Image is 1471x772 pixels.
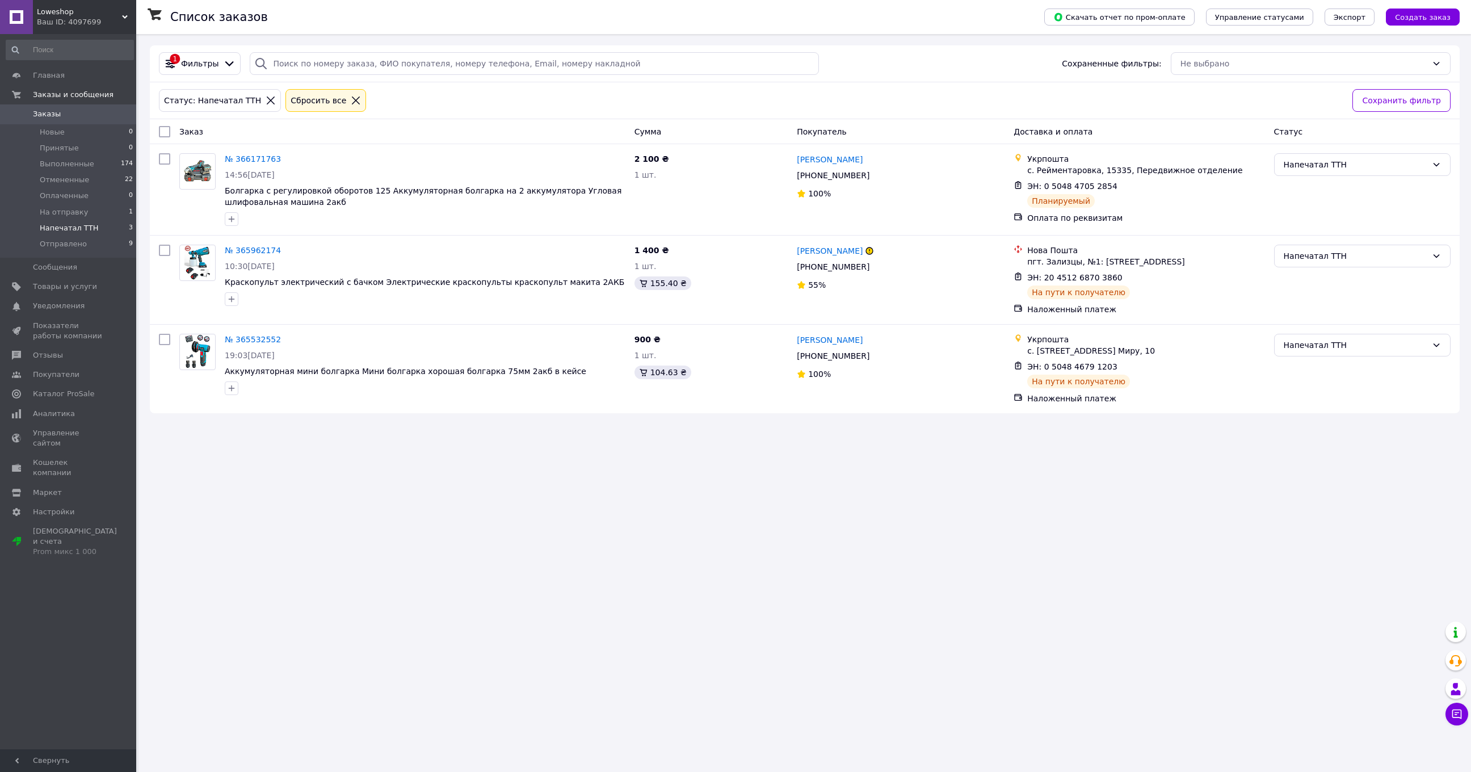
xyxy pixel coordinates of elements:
span: Товары и услуги [33,282,97,292]
span: 900 ₴ [634,335,661,344]
a: [PERSON_NAME] [797,245,863,257]
div: Ваш ID: 4097699 [37,17,136,27]
div: [PHONE_NUMBER] [795,167,872,183]
div: На пути к получателю [1027,375,1130,388]
span: Заказы [33,109,61,119]
span: На отправку [40,207,88,217]
span: Отзывы [33,350,63,360]
span: Главная [33,70,65,81]
span: Покупатели [33,370,79,380]
span: 55% [808,280,826,289]
div: Нова Пошта [1027,245,1264,256]
a: Аккумуляторная мини болгарка Мини болгарка хорошая болгарка 75мм 2акб в кейсе [225,367,586,376]
a: Фото товару [179,334,216,370]
img: Фото товару [184,334,211,370]
span: 174 [121,159,133,169]
div: пгт. Зализцы, №1: [STREET_ADDRESS] [1027,256,1264,267]
span: [DEMOGRAPHIC_DATA] и счета [33,526,117,557]
img: Фото товару [184,245,211,280]
img: Фото товару [180,158,215,185]
a: № 366171763 [225,154,281,163]
span: Маркет [33,488,62,498]
span: 100% [808,189,831,198]
span: 22 [125,175,133,185]
span: 3 [129,223,133,233]
div: [PHONE_NUMBER] [795,348,872,364]
button: Чат с покупателем [1445,703,1468,725]
a: [PERSON_NAME] [797,334,863,346]
a: № 365532552 [225,335,281,344]
span: ЭН: 0 5048 4705 2854 [1027,182,1117,191]
span: Отмененные [40,175,89,185]
span: Фильтры [181,58,218,69]
a: Фото товару [179,153,216,190]
span: Сумма [634,127,662,136]
span: Кошелек компании [33,458,105,478]
span: 1 шт. [634,351,657,360]
button: Сохранить фильтр [1352,89,1451,112]
span: 19:03[DATE] [225,351,275,360]
div: Напечатал ТТН [1284,158,1427,171]
a: Фото товару [179,245,216,281]
span: Выполненные [40,159,94,169]
h1: Список заказов [170,10,268,24]
span: Каталог ProSale [33,389,94,399]
span: Заказ [179,127,203,136]
div: Напечатал ТТН [1284,250,1427,262]
div: Напечатал ТТН [1284,339,1427,351]
span: 1 шт. [634,170,657,179]
div: Наложенный платеж [1027,393,1264,404]
span: ЭН: 0 5048 4679 1203 [1027,362,1117,371]
span: 0 [129,143,133,153]
span: Скачать отчет по пром-оплате [1053,12,1186,22]
div: 104.63 ₴ [634,366,691,379]
a: Создать заказ [1375,12,1460,21]
button: Управление статусами [1206,9,1313,26]
span: Создать заказ [1395,13,1451,22]
div: Планируемый [1027,194,1095,208]
div: Наложенный платеж [1027,304,1264,315]
button: Экспорт [1325,9,1375,26]
span: Статус [1274,127,1303,136]
a: № 365962174 [225,246,281,255]
div: с. Рейментаровка, 15335, Передвижное отделение [1027,165,1264,176]
span: Покупатель [797,127,847,136]
span: Управление статусами [1215,13,1304,22]
span: Доставка и оплата [1014,127,1092,136]
a: [PERSON_NAME] [797,154,863,165]
div: Укрпошта [1027,153,1264,165]
span: Сообщения [33,262,77,272]
span: ЭН: 20 4512 6870 3860 [1027,273,1123,282]
span: Принятые [40,143,79,153]
span: Отправлено [40,239,87,249]
span: 2 100 ₴ [634,154,669,163]
div: Сбросить все [288,94,348,107]
a: Краскопульт электрический с бачком Электрические краскопульты краскопульт макита 2АКБ [225,278,624,287]
span: Управление сайтом [33,428,105,448]
a: Болгарка с регулировкой оборотов 125 Аккумуляторная болгарка на 2 аккумулятора Угловая шлифовальн... [225,186,621,207]
span: Экспорт [1334,13,1365,22]
span: 0 [129,127,133,137]
div: Укрпошта [1027,334,1264,345]
div: Статус: Напечатал ТТН [162,94,263,107]
span: 9 [129,239,133,249]
div: На пути к получателю [1027,286,1130,299]
span: Сохранить фильтр [1362,94,1441,107]
span: 1 400 ₴ [634,246,669,255]
input: Поиск [6,40,134,60]
div: 155.40 ₴ [634,276,691,290]
div: Prom микс 1 000 [33,547,117,557]
span: 1 шт. [634,262,657,271]
span: Заказы и сообщения [33,90,114,100]
input: Поиск по номеру заказа, ФИО покупателя, номеру телефона, Email, номеру накладной [250,52,819,75]
span: Напечатал ТТН [40,223,99,233]
span: Новые [40,127,65,137]
div: с. [STREET_ADDRESS] Миру, 10 [1027,345,1264,356]
span: 100% [808,370,831,379]
span: 1 [129,207,133,217]
span: Оплаченные [40,191,89,201]
span: 0 [129,191,133,201]
div: [PHONE_NUMBER] [795,259,872,275]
